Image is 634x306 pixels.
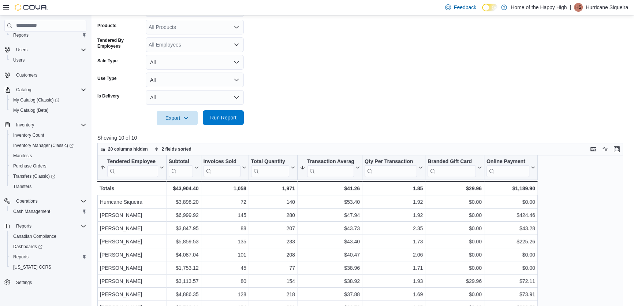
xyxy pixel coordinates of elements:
p: Hurricane Siqueira [586,3,628,12]
span: Operations [16,198,38,204]
label: Is Delivery [97,93,119,99]
div: $43.40 [300,237,360,246]
span: Reports [13,222,86,231]
button: Settings [1,277,89,287]
label: Products [97,23,116,29]
span: Washington CCRS [10,263,86,272]
a: Users [10,56,27,64]
div: 1.85 [365,184,423,193]
div: $4,886.35 [169,290,199,299]
div: [PERSON_NAME] [100,224,164,233]
button: All [146,55,244,70]
button: Transfers [7,181,89,192]
div: 45 [204,263,246,272]
span: Reports [10,31,86,40]
span: HS [575,3,582,12]
div: $0.00 [486,250,535,259]
span: Settings [13,277,86,287]
p: | [570,3,571,12]
button: Reports [7,252,89,262]
div: 208 [251,250,295,259]
button: Open list of options [234,24,239,30]
button: Online Payment [486,158,535,177]
button: All [146,73,244,87]
div: $0.00 [428,263,482,272]
div: 1,058 [204,184,246,193]
a: [US_STATE] CCRS [10,263,54,272]
div: 135 [204,237,246,246]
a: Inventory Manager (Classic) [10,141,77,150]
img: Cova [15,4,48,11]
div: 233 [251,237,295,246]
div: [PERSON_NAME] [100,290,164,299]
span: Users [13,57,25,63]
button: Manifests [7,151,89,161]
button: Branded Gift Card [428,158,482,177]
a: Manifests [10,151,35,160]
span: Reports [13,254,29,260]
span: My Catalog (Classic) [13,97,59,103]
span: Export [161,111,193,125]
div: Qty Per Transaction [365,158,417,165]
button: Canadian Compliance [7,231,89,242]
span: Manifests [10,151,86,160]
div: 280 [251,211,295,220]
div: 80 [204,277,246,285]
div: $29.96 [428,277,482,285]
button: Users [13,45,30,54]
div: 1.92 [365,198,423,206]
div: $0.00 [428,290,482,299]
span: Reports [10,252,86,261]
div: 145 [204,211,246,220]
span: Catalog [16,87,31,93]
a: My Catalog (Beta) [10,106,52,115]
div: [PERSON_NAME] [100,211,164,220]
span: Catalog [13,85,86,94]
button: Operations [13,197,41,206]
button: Reports [7,30,89,40]
button: Invoices Sold [204,158,246,177]
span: Transfers [10,182,86,191]
button: Users [7,55,89,65]
div: 207 [251,224,295,233]
div: $0.00 [428,250,482,259]
button: Catalog [1,85,89,95]
div: 218 [251,290,295,299]
span: Cash Management [10,207,86,216]
div: $47.94 [300,211,360,220]
div: $424.46 [486,211,535,220]
div: $6,999.92 [169,211,199,220]
button: 20 columns hidden [98,145,151,154]
div: Invoices Sold [204,158,240,177]
div: $0.00 [428,198,482,206]
a: My Catalog (Classic) [7,95,89,105]
div: $72.11 [486,277,535,285]
div: $3,113.57 [169,277,199,285]
div: 2.06 [365,250,423,259]
span: Inventory [16,122,34,128]
a: Inventory Manager (Classic) [7,140,89,151]
div: 128 [204,290,246,299]
span: Transfers [13,184,31,189]
a: My Catalog (Classic) [10,96,62,104]
div: [PERSON_NAME] [100,277,164,285]
span: Dashboards [13,244,42,250]
div: $73.91 [486,290,535,299]
div: $0.00 [486,198,535,206]
button: Qty Per Transaction [365,158,423,177]
a: Transfers (Classic) [7,171,89,181]
p: Showing 10 of 10 [97,134,628,141]
span: Inventory Count [10,131,86,140]
button: Operations [1,196,89,206]
div: 72 [204,198,246,206]
div: $3,898.20 [169,198,199,206]
div: $1,753.12 [169,263,199,272]
button: Total Quantity [251,158,295,177]
input: Dark Mode [482,4,497,11]
button: Inventory Count [7,130,89,140]
div: $37.88 [300,290,360,299]
div: Subtotal [169,158,193,165]
div: Qty Per Transaction [365,158,417,177]
span: Inventory Count [13,132,44,138]
span: Purchase Orders [10,162,86,170]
